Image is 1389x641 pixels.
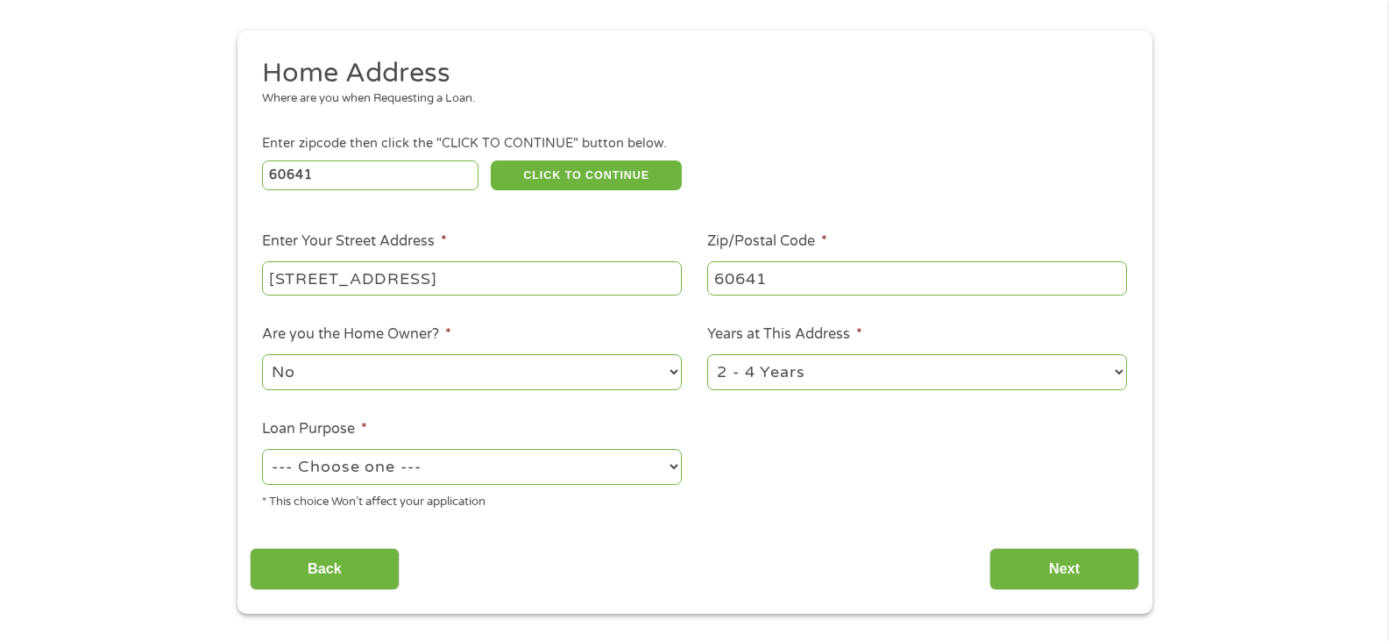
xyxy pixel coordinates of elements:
div: Enter zipcode then click the "CLICK TO CONTINUE" button below. [262,134,1126,153]
input: Back [250,548,400,591]
div: Where are you when Requesting a Loan. [262,90,1114,108]
label: Are you the Home Owner? [262,325,451,344]
input: Next [989,548,1139,591]
label: Years at This Address [707,325,862,344]
label: Loan Purpose [262,420,367,438]
label: Zip/Postal Code [707,232,827,251]
div: * This choice Won’t affect your application [262,488,682,511]
h2: Home Address [262,56,1114,91]
button: CLICK TO CONTINUE [491,160,682,190]
input: Enter Zipcode (e.g 01510) [262,160,478,190]
label: Enter Your Street Address [262,232,447,251]
input: 1 Main Street [262,261,682,295]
